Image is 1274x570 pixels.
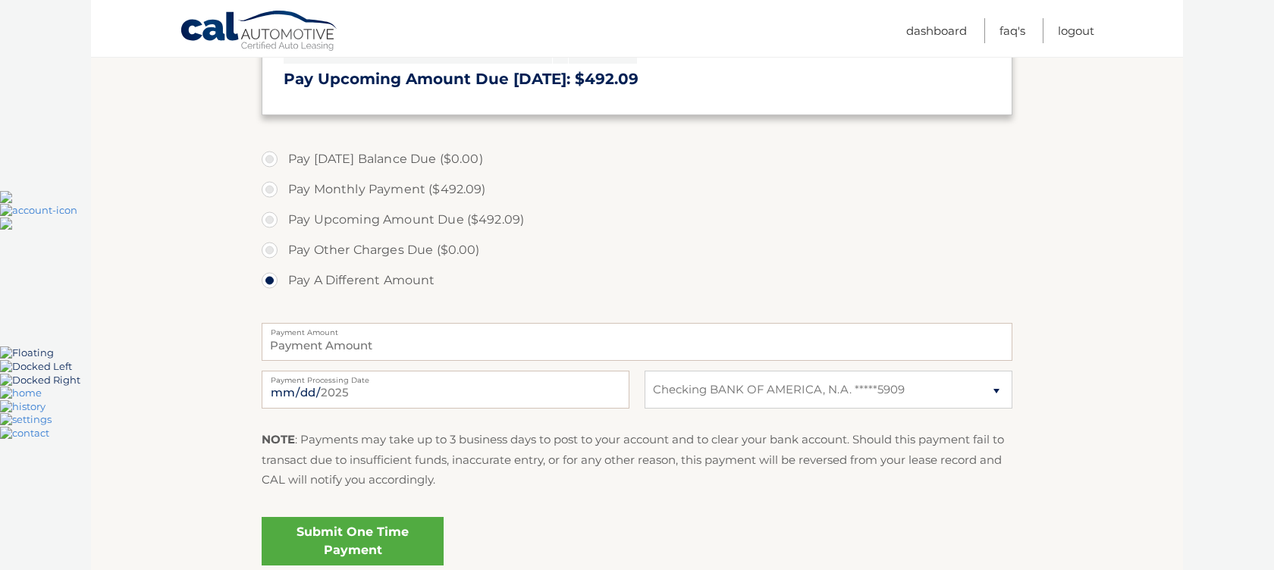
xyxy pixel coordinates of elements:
label: Pay [DATE] Balance Due ($0.00) [262,144,1012,174]
label: Pay A Different Amount [262,265,1012,296]
label: Pay Upcoming Amount Due ($492.09) [262,205,1012,235]
input: Payment Date [262,371,629,409]
label: Pay Monthly Payment ($492.09) [262,174,1012,205]
a: Logout [1058,18,1094,43]
a: Cal Automotive [180,10,339,54]
a: Submit One Time Payment [262,517,444,565]
label: Payment Amount [262,323,1012,335]
h3: Pay Upcoming Amount Due [DATE]: $492.09 [284,70,990,89]
a: Dashboard [906,18,967,43]
label: Payment Processing Date [262,371,629,383]
strong: NOTE [262,432,295,446]
p: : Payments may take up to 3 business days to post to your account and to clear your bank account.... [262,430,1012,490]
input: Payment Amount [262,323,1012,361]
a: FAQ's [999,18,1025,43]
label: Pay Other Charges Due ($0.00) [262,235,1012,265]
